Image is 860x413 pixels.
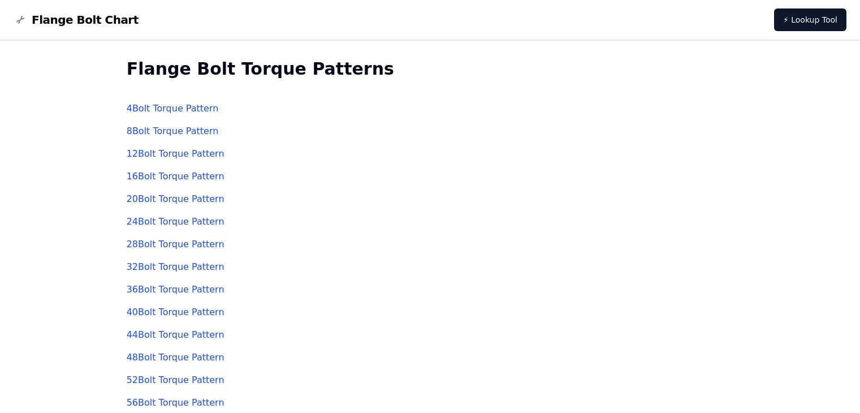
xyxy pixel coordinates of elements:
a: 8Bolt Torque Pattern [127,126,219,136]
a: 16Bolt Torque Pattern [127,171,224,182]
a: 48Bolt Torque Pattern [127,352,224,363]
a: 20Bolt Torque Pattern [127,193,224,204]
a: 24Bolt Torque Pattern [127,216,224,227]
a: ⚡ Lookup Tool [774,8,846,31]
a: 4Bolt Torque Pattern [127,103,219,114]
h2: Flange Bolt Torque Patterns [127,59,734,79]
a: 36Bolt Torque Pattern [127,284,224,295]
a: 32Bolt Torque Pattern [127,261,224,272]
img: Flange Bolt Chart Logo [14,13,27,27]
a: 52Bolt Torque Pattern [127,375,224,385]
span: Flange Bolt Chart [32,12,139,28]
a: 44Bolt Torque Pattern [127,329,224,340]
a: 56Bolt Torque Pattern [127,397,224,408]
a: 12Bolt Torque Pattern [127,148,224,159]
a: Flange Bolt Chart LogoFlange Bolt Chart [14,12,139,28]
a: 28Bolt Torque Pattern [127,239,224,249]
a: 40Bolt Torque Pattern [127,307,224,317]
